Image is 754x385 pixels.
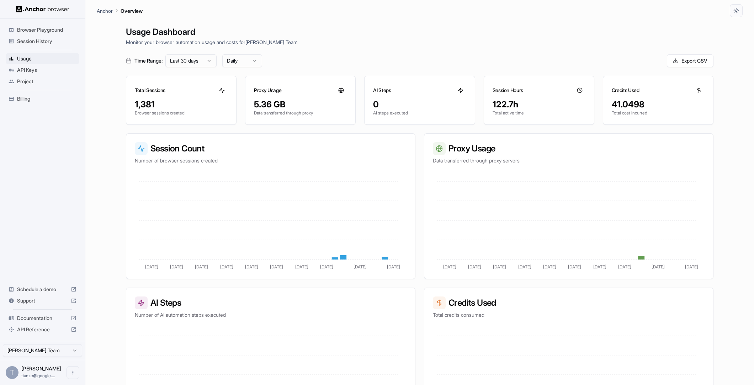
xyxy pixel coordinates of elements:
[468,264,481,269] tspan: [DATE]
[135,311,407,319] p: Number of AI automation steps executed
[254,87,281,94] h3: Proxy Usage
[667,54,713,67] button: Export CSV
[17,315,68,322] span: Documentation
[170,264,183,269] tspan: [DATE]
[195,264,208,269] tspan: [DATE]
[21,373,55,378] span: tianze@google.com
[17,38,76,45] span: Session History
[354,264,367,269] tspan: [DATE]
[16,6,69,12] img: Anchor Logo
[493,87,523,94] h3: Session Hours
[433,142,705,155] h3: Proxy Usage
[568,264,581,269] tspan: [DATE]
[97,7,143,15] nav: breadcrumb
[270,264,283,269] tspan: [DATE]
[685,264,698,269] tspan: [DATE]
[433,296,705,309] h3: Credits Used
[6,24,79,36] div: Browser Playground
[373,87,391,94] h3: AI Steps
[245,264,258,269] tspan: [DATE]
[135,296,407,309] h3: AI Steps
[121,7,143,15] p: Overview
[17,66,76,74] span: API Keys
[618,264,631,269] tspan: [DATE]
[320,264,333,269] tspan: [DATE]
[6,76,79,87] div: Project
[126,26,713,38] h1: Usage Dashboard
[134,57,163,64] span: Time Range:
[6,324,79,335] div: API Reference
[6,312,79,324] div: Documentation
[145,264,158,269] tspan: [DATE]
[6,36,79,47] div: Session History
[17,26,76,33] span: Browser Playground
[254,110,347,116] p: Data transferred through proxy
[612,87,639,94] h3: Credits Used
[612,99,705,110] div: 41.0498
[6,366,18,379] div: T
[17,55,76,62] span: Usage
[135,157,407,164] p: Number of browser sessions created
[387,264,400,269] tspan: [DATE]
[17,78,76,85] span: Project
[493,264,506,269] tspan: [DATE]
[443,264,456,269] tspan: [DATE]
[373,99,466,110] div: 0
[17,326,68,333] span: API Reference
[135,110,228,116] p: Browser sessions created
[6,284,79,295] div: Schedule a demo
[67,366,79,379] button: Open menu
[493,110,585,116] p: Total active time
[97,7,113,15] p: Anchor
[135,87,165,94] h3: Total Sessions
[652,264,665,269] tspan: [DATE]
[433,311,705,319] p: Total credits consumed
[518,264,531,269] tspan: [DATE]
[6,93,79,105] div: Billing
[6,64,79,76] div: API Keys
[135,142,407,155] h3: Session Count
[6,295,79,306] div: Support
[373,110,466,116] p: AI steps executed
[295,264,308,269] tspan: [DATE]
[17,297,68,304] span: Support
[17,286,68,293] span: Schedule a demo
[543,264,556,269] tspan: [DATE]
[254,99,347,110] div: 5.36 GB
[220,264,233,269] tspan: [DATE]
[593,264,606,269] tspan: [DATE]
[17,95,76,102] span: Billing
[126,38,713,46] p: Monitor your browser automation usage and costs for [PERSON_NAME] Team
[6,53,79,64] div: Usage
[433,157,705,164] p: Data transferred through proxy servers
[21,365,61,371] span: Tianze Shi
[493,99,585,110] div: 122.7h
[612,110,705,116] p: Total cost incurred
[135,99,228,110] div: 1,381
